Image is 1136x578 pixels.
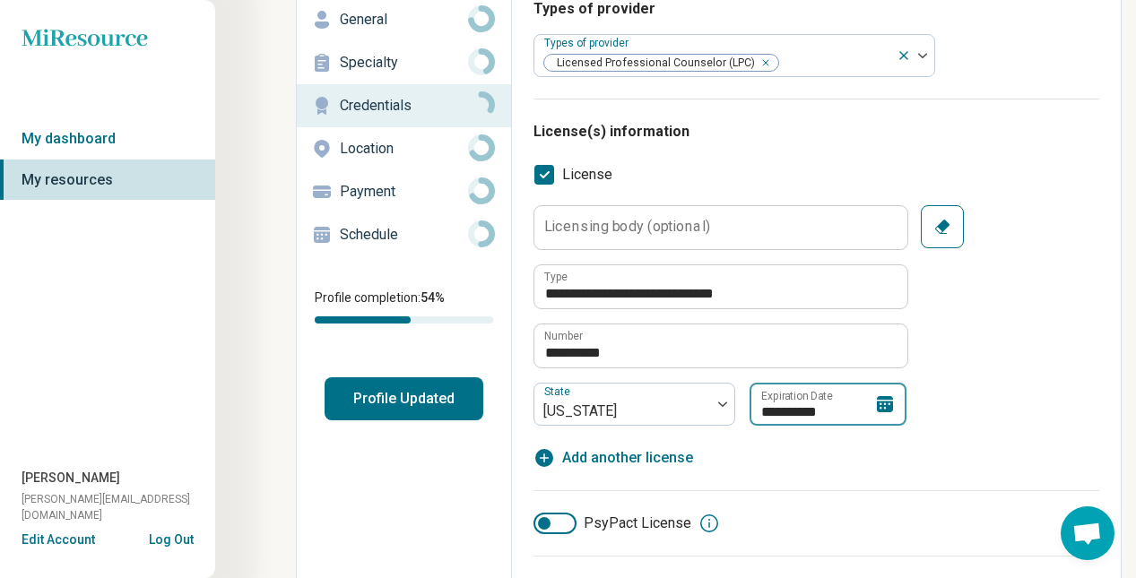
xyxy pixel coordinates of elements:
[340,138,468,160] p: Location
[340,52,468,73] p: Specialty
[533,447,693,469] button: Add another license
[544,220,710,234] label: Licensing body (optional)
[544,272,568,282] label: Type
[297,84,511,127] a: Credentials
[544,385,574,398] label: State
[533,513,691,534] label: PsyPact License
[297,278,511,334] div: Profile completion:
[340,181,468,203] p: Payment
[22,531,95,549] button: Edit Account
[297,41,511,84] a: Specialty
[544,37,632,49] label: Types of provider
[340,9,468,30] p: General
[544,55,760,72] span: Licensed Professional Counselor (LPC)
[533,121,1099,142] h3: License(s) information
[562,164,612,185] span: License
[534,265,907,308] input: credential.licenses.0.name
[1061,506,1114,560] div: Open chat
[22,469,120,487] span: [PERSON_NAME]
[297,127,511,170] a: Location
[297,213,511,256] a: Schedule
[297,170,511,213] a: Payment
[562,447,693,469] span: Add another license
[149,531,194,545] button: Log Out
[340,224,468,246] p: Schedule
[421,290,445,305] span: 54 %
[340,95,468,116] p: Credentials
[325,377,483,420] button: Profile Updated
[315,316,493,324] div: Profile completion
[22,491,215,523] span: [PERSON_NAME][EMAIL_ADDRESS][DOMAIN_NAME]
[544,331,583,341] label: Number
